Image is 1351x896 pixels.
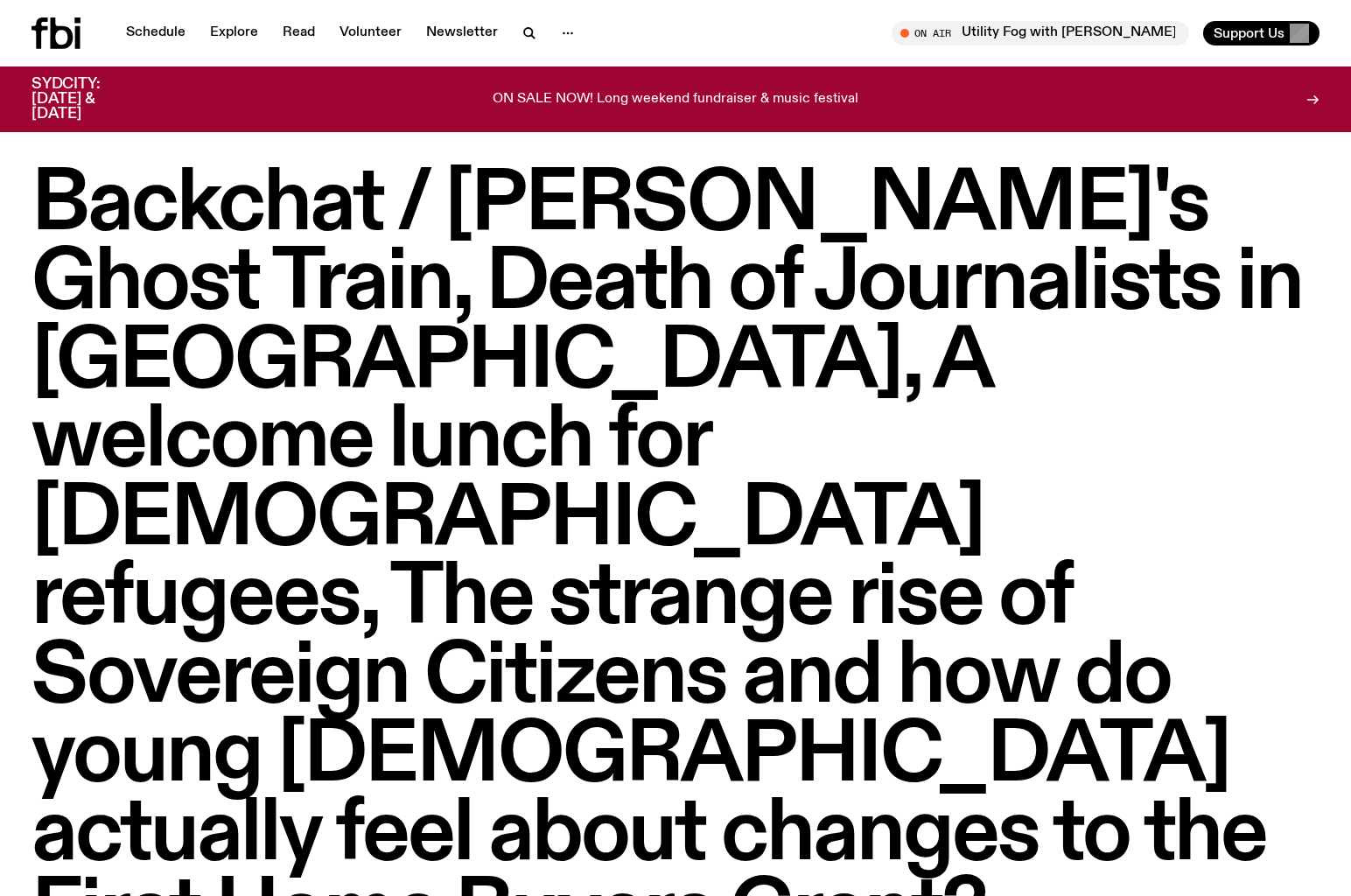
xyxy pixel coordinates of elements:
a: Newsletter [416,21,508,45]
a: Schedule [115,21,196,45]
span: Support Us [1214,25,1284,41]
h3: SYDCITY: [DATE] & [DATE] [31,77,143,122]
p: ON SALE NOW! Long weekend fundraiser & music festival [493,92,858,108]
a: Volunteer [329,21,412,45]
button: On AirUtility Fog with [PERSON_NAME] [892,21,1189,45]
button: Support Us [1203,21,1319,45]
a: Explore [199,21,269,45]
a: Read [272,21,325,45]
